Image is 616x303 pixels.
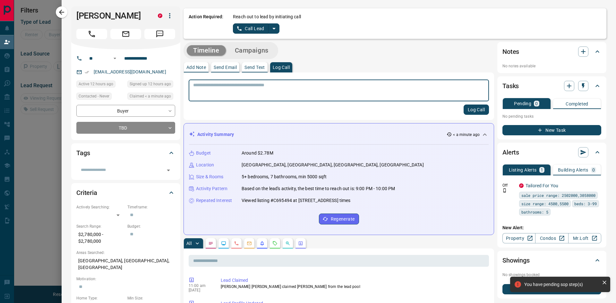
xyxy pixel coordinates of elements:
svg: Calls [234,241,239,246]
div: split button [233,23,279,34]
h2: Alerts [502,147,519,157]
div: Alerts [502,145,601,160]
p: Reach out to lead by initiating call [233,13,301,20]
p: Viewed listing #C695494 at [STREET_ADDRESS] times [242,197,350,204]
a: Property [502,233,535,243]
div: Notes [502,44,601,59]
svg: Requests [272,241,278,246]
div: Criteria [76,185,175,200]
p: Budget [196,150,211,156]
div: Activity Summary< a minute ago [189,129,489,140]
p: 11:00 am [189,283,211,288]
p: < a minute ago [453,132,480,138]
p: Timeframe: [127,204,175,210]
span: Signed up 12 hours ago [130,81,171,87]
span: sale price range: 2502000,3058000 [521,192,595,198]
h2: Notes [502,46,519,57]
button: Timeline [187,45,226,56]
h2: Tags [76,148,90,158]
p: Activity Summary [197,131,234,138]
p: Action Required: [189,13,223,34]
p: No notes available [502,63,601,69]
p: Activity Pattern [196,185,227,192]
a: Tailored For You [526,183,558,188]
button: Log Call [464,105,489,115]
svg: Notes [208,241,213,246]
p: [GEOGRAPHIC_DATA], [GEOGRAPHIC_DATA], [GEOGRAPHIC_DATA], [GEOGRAPHIC_DATA] [242,162,424,168]
p: No pending tasks [502,112,601,121]
div: You have pending sop step(s) [524,282,599,287]
p: Add Note [186,65,206,70]
span: Call [76,29,107,39]
p: All [186,241,192,246]
p: Actively Searching: [76,204,124,210]
h2: Tasks [502,81,519,91]
p: Min Size: [127,295,175,301]
svg: Opportunities [285,241,290,246]
div: property.ca [519,183,524,188]
p: Size & Rooms [196,173,224,180]
div: Showings [502,253,601,268]
div: Thu Sep 11 2025 [76,80,124,89]
span: Message [144,29,175,39]
div: TBD [76,122,175,134]
p: No showings booked [502,272,601,278]
p: 1 [541,168,543,172]
p: 0 [535,101,538,106]
h2: Criteria [76,188,97,198]
a: Mr.Loft [568,233,601,243]
span: Email [110,29,141,39]
svg: Lead Browsing Activity [221,241,226,246]
p: Off [502,182,515,188]
span: Claimed < a minute ago [130,93,171,99]
p: Search Range: [76,223,124,229]
p: Building Alerts [558,168,588,172]
a: Condos [535,233,568,243]
div: Fri Sep 12 2025 [127,93,175,102]
svg: Emails [247,241,252,246]
p: [PERSON_NAME] [PERSON_NAME] claimed [PERSON_NAME] from the lead pool [221,284,486,290]
a: [EMAIL_ADDRESS][DOMAIN_NAME] [94,69,166,74]
p: Budget: [127,223,175,229]
p: Areas Searched: [76,250,175,256]
div: Buyer [76,105,175,117]
button: Campaigns [228,45,275,56]
p: Log Call [273,65,290,70]
h1: [PERSON_NAME] [76,11,148,21]
p: Home Type: [76,295,124,301]
p: Location [196,162,214,168]
button: Call Lead [233,23,269,34]
h2: Showings [502,255,530,265]
p: [DATE] [189,288,211,292]
div: Thu Sep 11 2025 [127,80,175,89]
p: Around $2.78M [242,150,273,156]
svg: Email Verified [85,70,89,74]
button: Regenerate [319,214,359,224]
p: Motivation: [76,276,175,282]
button: New Task [502,125,601,135]
svg: Listing Alerts [260,241,265,246]
p: Completed [566,102,588,106]
button: Open [164,166,173,175]
p: New Alert: [502,224,601,231]
div: Tasks [502,78,601,94]
p: [GEOGRAPHIC_DATA], [GEOGRAPHIC_DATA], [GEOGRAPHIC_DATA] [76,256,175,273]
p: Listing Alerts [509,168,537,172]
div: property.ca [158,13,162,18]
span: Active 12 hours ago [79,81,113,87]
p: Based on the lead's activity, the best time to reach out is: 9:00 PM - 10:00 PM [242,185,395,192]
button: New Showing [502,284,601,294]
button: Open [111,55,119,62]
p: 5+ bedrooms, 7 bathrooms, min 5000 sqft [242,173,327,180]
svg: Agent Actions [298,241,303,246]
span: bathrooms: 5 [521,209,548,215]
div: Tags [76,145,175,161]
p: Pending [514,101,531,106]
span: Contacted - Never [79,93,109,99]
p: Send Text [244,65,265,70]
span: beds: 3-99 [574,200,597,207]
p: Lead Claimed [221,277,486,284]
p: $2,780,000 - $2,780,000 [76,229,124,247]
svg: Push Notification Only [502,188,507,193]
p: Send Email [214,65,237,70]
